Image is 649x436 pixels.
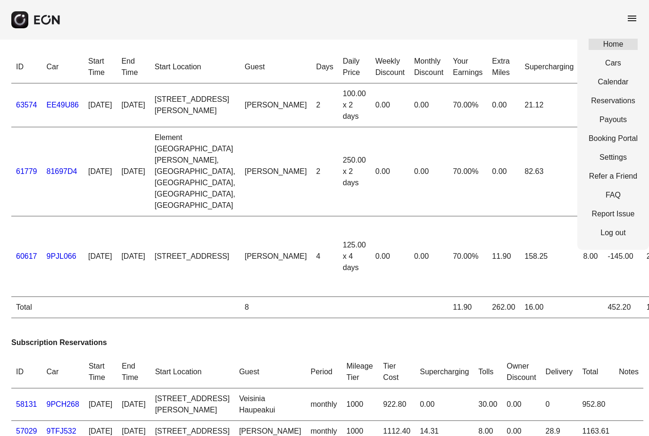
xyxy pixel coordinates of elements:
a: Cars [589,58,638,69]
th: Start Time [84,356,117,388]
th: Start Location [150,356,234,388]
a: 58131 [16,400,37,408]
th: End Time [116,51,150,83]
td: [PERSON_NAME] [240,83,312,127]
td: 8 [240,297,312,318]
a: Log out [589,227,638,239]
th: Notes [614,356,643,388]
td: [DATE] [116,216,150,297]
a: Calendar [589,76,638,88]
th: Monthly Discount [409,51,448,83]
td: [DATE] [116,127,150,216]
div: 125.00 x 4 days [343,239,366,273]
th: Owner Discount [502,356,541,388]
a: Report Issue [589,208,638,220]
a: 63574 [16,101,37,109]
td: [DATE] [84,388,117,421]
td: 82.63 [520,127,578,216]
td: 30.00 [474,388,502,421]
th: Supercharging [520,51,578,83]
th: Delivery [541,356,578,388]
th: Guest [240,51,312,83]
td: 4 [311,216,338,297]
td: 70.00% [448,127,487,216]
th: Daily Price [338,51,371,83]
a: 57029 [16,427,37,435]
th: Start Location [150,51,240,83]
th: End Time [117,356,150,388]
th: Guest [234,356,306,388]
td: Veisinia Haupeakui [234,388,306,421]
a: 9PJL066 [47,252,76,260]
a: 60617 [16,252,37,260]
td: [STREET_ADDRESS][PERSON_NAME] [150,83,240,127]
td: 70.00% [448,83,487,127]
th: ID [11,51,42,83]
a: 9TFJ532 [47,427,76,435]
td: 11.90 [448,297,487,318]
th: Tolls [474,356,502,388]
td: 452.20 [603,297,641,318]
th: Weekly Discount [371,51,409,83]
td: [DATE] [83,216,116,297]
td: 2 [311,127,338,216]
td: Element [GEOGRAPHIC_DATA][PERSON_NAME], [GEOGRAPHIC_DATA], [GEOGRAPHIC_DATA], [GEOGRAPHIC_DATA], ... [150,127,240,216]
td: 0.00 [487,83,520,127]
td: 0.00 [502,388,541,421]
a: 9PCH268 [47,400,79,408]
td: 0.00 [371,216,409,297]
td: [DATE] [117,388,150,421]
td: 8.00 [578,216,603,297]
td: 11.90 [487,216,520,297]
th: Total [577,356,614,388]
th: Tier Cost [378,356,415,388]
a: Booking Portal [589,133,638,144]
th: Days [311,51,338,83]
td: [DATE] [116,83,150,127]
td: 0.00 [415,388,474,421]
td: 922.80 [378,388,415,421]
td: 952.80 [577,388,614,421]
td: 16.00 [520,297,578,318]
th: ID [11,356,42,388]
td: [DATE] [83,127,116,216]
a: 61779 [16,167,37,175]
td: 158.25 [520,216,578,297]
th: Car [42,356,84,388]
div: 250.00 x 2 days [343,155,366,189]
td: 0.00 [409,127,448,216]
a: Payouts [589,114,638,125]
td: 2 [311,83,338,127]
td: 0.00 [371,83,409,127]
td: Total [11,297,42,318]
a: Settings [589,152,638,163]
th: Supercharging [415,356,474,388]
a: Refer a Friend [589,171,638,182]
a: FAQ [589,189,638,201]
td: [STREET_ADDRESS][PERSON_NAME] [150,388,234,421]
td: 0.00 [371,127,409,216]
td: 1000 [342,388,379,421]
td: 70.00% [448,216,487,297]
th: Period [306,356,341,388]
td: 0.00 [409,83,448,127]
a: Home [589,39,638,50]
th: Extra Miles [487,51,520,83]
a: Reservations [589,95,638,107]
td: 0 [541,388,578,421]
a: EE49U86 [47,101,79,109]
th: Start Time [83,51,116,83]
td: [PERSON_NAME] [240,127,312,216]
td: monthly [306,388,341,421]
td: [PERSON_NAME] [240,216,312,297]
a: 81697D4 [47,167,77,175]
td: 0.00 [487,127,520,216]
td: -145.00 [603,216,641,297]
td: 262.00 [487,297,520,318]
h3: Subscription Reservations [11,337,638,348]
td: 21.12 [520,83,578,127]
th: Your Earnings [448,51,487,83]
div: 100.00 x 2 days [343,88,366,122]
span: menu [626,13,638,24]
th: Mileage Tier [342,356,379,388]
